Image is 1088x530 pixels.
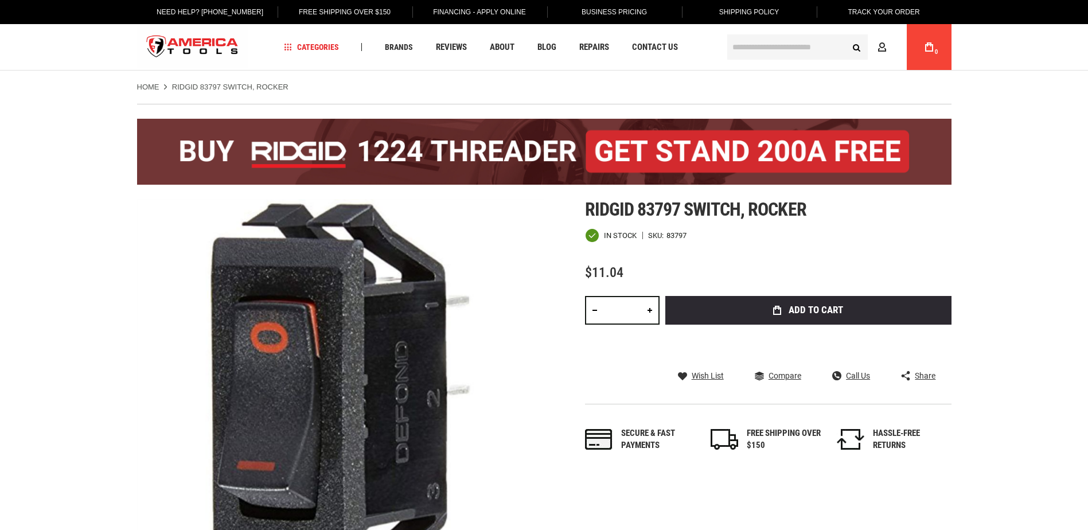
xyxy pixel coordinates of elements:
div: Secure & fast payments [621,427,696,452]
a: About [485,40,520,55]
strong: SKU [648,232,666,239]
span: Blog [537,43,556,52]
span: Contact Us [632,43,678,52]
span: 0 [935,49,938,55]
a: 0 [918,24,940,70]
a: Categories [279,40,344,55]
span: Share [915,372,935,380]
a: Contact Us [627,40,683,55]
strong: RIDGID 83797 SWITCH, ROCKER [172,83,288,91]
img: payments [585,429,613,450]
a: Home [137,82,159,92]
span: In stock [604,232,637,239]
span: Repairs [579,43,609,52]
span: Compare [769,372,801,380]
img: America Tools [137,26,248,69]
button: Add to Cart [665,296,951,325]
a: Reviews [431,40,472,55]
span: Categories [284,43,339,51]
a: Compare [755,371,801,381]
a: Call Us [832,371,870,381]
span: Call Us [846,372,870,380]
img: returns [837,429,864,450]
div: HASSLE-FREE RETURNS [873,427,947,452]
span: $11.04 [585,264,623,280]
div: FREE SHIPPING OVER $150 [747,427,821,452]
img: BOGO: Buy the RIDGID® 1224 Threader (26092), get the 92467 200A Stand FREE! [137,119,951,185]
span: Add to Cart [789,305,843,315]
a: Repairs [574,40,614,55]
iframe: Secure express checkout frame [663,328,954,361]
div: 83797 [666,232,687,239]
button: Search [846,36,868,58]
span: Ridgid 83797 switch, rocker [585,198,806,220]
span: About [490,43,514,52]
span: Wish List [692,372,724,380]
a: Blog [532,40,561,55]
a: store logo [137,26,248,69]
span: Brands [385,43,413,51]
div: Availability [585,228,637,243]
span: Shipping Policy [719,8,779,16]
a: Brands [380,40,418,55]
a: Wish List [678,371,724,381]
span: Reviews [436,43,467,52]
img: shipping [711,429,738,450]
